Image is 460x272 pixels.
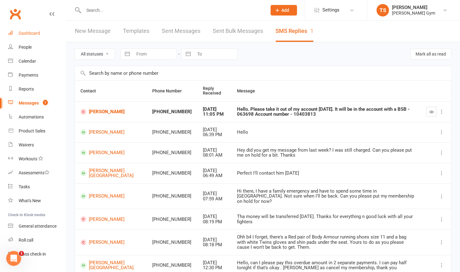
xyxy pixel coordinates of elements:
[203,242,226,247] div: 08:18 PM
[75,66,451,80] input: Search by name or phone number
[19,45,32,50] div: People
[8,194,66,208] a: What's New
[147,81,197,101] th: Phone Number
[237,234,415,250] div: Ohh b4 I forget, there's a Red pair of Body Armour running shoes size 11 and a bag with white Twi...
[80,239,141,245] a: [PERSON_NAME]
[19,59,36,64] div: Calendar
[237,214,415,224] div: Tha money will be transferred [DATE]. Thanks for everything n good luck with all your fighters
[80,129,141,135] a: [PERSON_NAME]
[203,107,226,112] div: [DATE]
[80,168,141,178] a: [PERSON_NAME][GEOGRAPHIC_DATA]
[237,107,415,117] div: Hello. Please take it out of my account [DATE]. It will be in the account with a BSB - 063698 Acc...
[75,81,147,101] th: Contact
[194,49,237,59] input: To
[152,130,192,135] div: [PHONE_NUMBER]
[281,8,289,13] span: Add
[8,233,66,247] a: Roll call
[276,20,313,42] a: SMS Replies1
[8,82,66,96] a: Reports
[392,5,435,10] div: [PERSON_NAME]
[376,4,389,16] div: TS
[8,124,66,138] a: Product Sales
[203,191,226,196] div: [DATE]
[162,20,200,42] a: Sent Messages
[19,31,40,36] div: Dashboard
[203,173,226,178] div: 06:49 AM
[152,150,192,155] div: [PHONE_NUMBER]
[80,150,141,156] a: [PERSON_NAME]
[7,6,23,22] a: Clubworx
[19,252,46,256] div: Class check-in
[310,28,313,34] div: 1
[19,224,57,229] div: General attendance
[203,260,226,265] div: [DATE]
[213,20,263,42] a: Sent Bulk Messages
[8,138,66,152] a: Waivers
[19,170,49,175] div: Assessments
[197,81,231,101] th: Reply Received
[152,171,192,176] div: [PHONE_NUMBER]
[237,260,415,270] div: Hello, can I please pay this overdue amount in 2 separate payments. I can pay half tonight if tha...
[237,130,415,135] div: Hello
[203,153,226,158] div: 08:01 AM
[19,114,44,119] div: Automations
[152,263,192,268] div: [PHONE_NUMBER]
[80,193,141,199] a: [PERSON_NAME]
[80,260,141,270] a: [PERSON_NAME][GEOGRAPHIC_DATA]
[152,240,192,245] div: [PHONE_NUMBER]
[19,251,24,256] span: 1
[237,171,415,176] div: Perfect I'll contact him [DATE]
[19,73,38,78] div: Payments
[271,5,297,16] button: Add
[6,251,21,266] iframe: Intercom live chat
[203,265,226,270] div: 12:30 PM
[19,156,37,161] div: Workouts
[203,112,226,117] div: 11:05 PM
[19,128,45,133] div: Product Sales
[123,20,149,42] a: Templates
[152,109,192,114] div: [PHONE_NUMBER]
[203,127,226,132] div: [DATE]
[8,247,66,261] a: Class kiosk mode
[8,26,66,40] a: Dashboard
[8,152,66,166] a: Workouts
[322,3,339,17] span: Settings
[19,142,34,147] div: Waivers
[8,40,66,54] a: People
[410,48,451,60] button: Mark all as read
[19,184,30,189] div: Tasks
[203,237,226,243] div: [DATE]
[203,196,226,202] div: 07:59 AM
[8,96,66,110] a: Messages 1
[392,10,435,16] div: [PERSON_NAME] Gym
[19,87,34,91] div: Reports
[19,100,39,105] div: Messages
[43,100,48,105] span: 1
[203,132,226,137] div: 06:39 PM
[203,219,226,225] div: 08:19 PM
[152,217,192,222] div: [PHONE_NUMBER]
[231,81,421,101] th: Message
[8,166,66,180] a: Assessments
[8,110,66,124] a: Automations
[203,168,226,173] div: [DATE]
[237,189,415,204] div: Hi there, I have a family emergency and have to spend some time in [GEOGRAPHIC_DATA]. Not sure wh...
[80,216,141,222] a: [PERSON_NAME]
[133,49,176,59] input: From
[8,54,66,68] a: Calendar
[82,6,262,15] input: Search...
[203,148,226,153] div: [DATE]
[8,68,66,82] a: Payments
[152,194,192,199] div: [PHONE_NUMBER]
[75,20,111,42] a: New Message
[203,214,226,219] div: [DATE]
[237,148,415,158] div: Hey did you get my message from last week? I was still charged. Can you please put me on hold for...
[80,109,141,115] a: [PERSON_NAME]
[19,238,33,243] div: Roll call
[8,219,66,233] a: General attendance kiosk mode
[8,180,66,194] a: Tasks
[19,198,41,203] div: What's New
